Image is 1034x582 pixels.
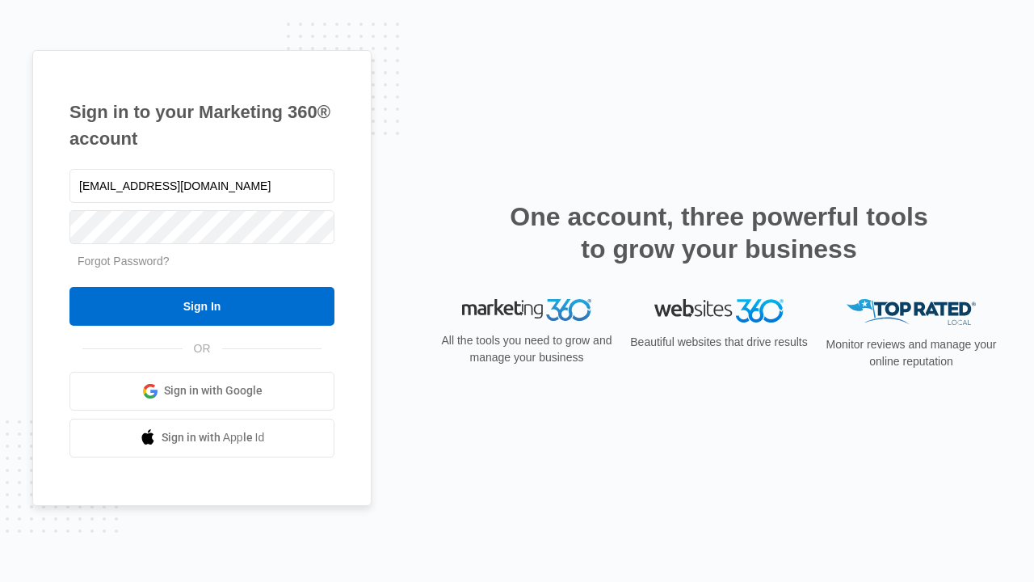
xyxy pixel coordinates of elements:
[628,334,809,351] p: Beautiful websites that drive results
[462,299,591,322] img: Marketing 360
[69,99,334,152] h1: Sign in to your Marketing 360® account
[821,336,1002,370] p: Monitor reviews and manage your online reputation
[654,299,784,323] img: Websites 360
[436,332,617,366] p: All the tools you need to grow and manage your business
[78,255,170,268] a: Forgot Password?
[69,287,334,326] input: Sign In
[847,299,976,326] img: Top Rated Local
[162,429,265,446] span: Sign in with Apple Id
[69,169,334,203] input: Email
[183,340,222,357] span: OR
[164,382,263,399] span: Sign in with Google
[69,419,334,458] a: Sign in with Apple Id
[69,372,334,411] a: Sign in with Google
[505,200,933,265] h2: One account, three powerful tools to grow your business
